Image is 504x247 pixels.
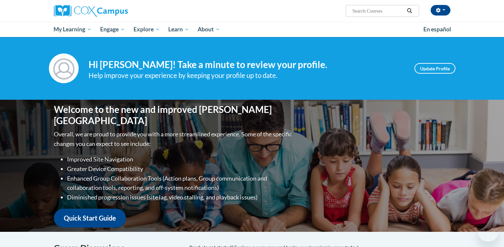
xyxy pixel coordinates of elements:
a: Update Profile [414,63,455,74]
a: My Learning [50,22,96,37]
li: Diminished progression issues (site lag, video stalling, and playback issues) [67,193,293,202]
a: Engage [96,22,129,37]
div: Main menu [44,22,460,37]
a: En español [419,22,455,36]
h4: Hi [PERSON_NAME]! Take a minute to review your profile. [89,59,405,70]
span: My Learning [54,25,92,33]
img: Profile Image [49,53,79,83]
li: Greater Device Compatibility [67,164,293,174]
img: Cox Campus [54,5,128,17]
a: Learn [164,22,193,37]
p: Overall, we are proud to provide you with a more streamlined experience. Some of the specific cha... [54,129,293,149]
a: Explore [129,22,164,37]
span: Learn [168,25,189,33]
h1: Welcome to the new and improved [PERSON_NAME][GEOGRAPHIC_DATA] [54,104,293,126]
button: Search [405,7,414,15]
li: Improved Site Navigation [67,155,293,164]
div: Help improve your experience by keeping your profile up to date. [89,70,405,81]
a: Cox Campus [54,5,179,17]
button: Account Settings [431,5,450,16]
span: Engage [100,25,125,33]
span: En español [423,26,451,33]
input: Search Courses [352,7,405,15]
a: Quick Start Guide [54,209,126,228]
li: Enhanced Group Collaboration Tools (Action plans, Group communication and collaboration tools, re... [67,174,293,193]
span: About [198,25,220,33]
iframe: Button to launch messaging window [478,221,499,242]
span: Explore [134,25,160,33]
a: About [193,22,224,37]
